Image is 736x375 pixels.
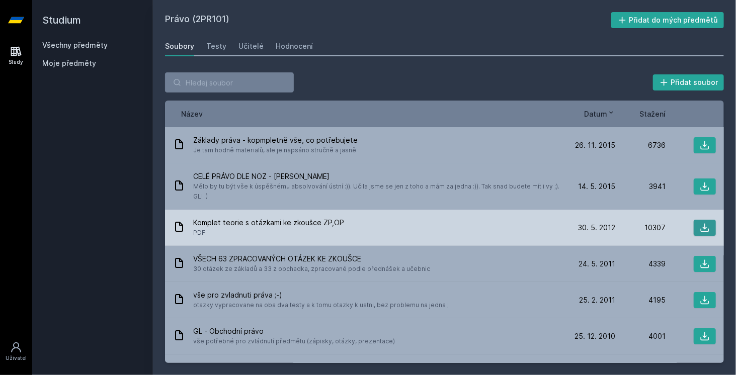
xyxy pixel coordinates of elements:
span: zápočtový test [193,362,368,372]
span: Mělo by tu být vše k úspěšnému absolvování ústní :)). Učila jsme se jen z toho a mám za jedna :))... [193,181,561,202]
div: Study [9,58,24,66]
span: vše potřebné pro zvládnutí předmětu (zápisky, otázky, prezentace) [193,336,395,346]
button: Název [181,109,203,119]
span: 26. 11. 2015 [575,140,615,150]
div: Hodnocení [276,41,313,51]
button: Stažení [639,109,666,119]
div: 10307 [615,223,666,233]
span: CELÉ PRÁVO DLE NOZ - [PERSON_NAME] [193,171,561,181]
div: Testy [206,41,226,51]
span: Základy práva - kopmpletně vše, co potřebujete [193,135,358,145]
div: 4339 [615,259,666,269]
span: 14. 5. 2015 [578,181,615,192]
a: Study [2,40,30,71]
span: GL - Obchodní právo [193,326,395,336]
a: Uživatel [2,336,30,367]
div: Soubory [165,41,194,51]
a: Soubory [165,36,194,56]
span: 30. 5. 2012 [578,223,615,233]
button: Datum [584,109,615,119]
span: Datum [584,109,607,119]
span: Komplet teorie s otázkami ke zkoušce ZP,OP [193,218,344,228]
span: 25. 12. 2010 [575,331,615,341]
span: VŠECH 63 ZPRACOVANÝCH OTÁZEK KE ZKOUŠCE [193,254,430,264]
span: PDF [193,228,344,238]
a: Hodnocení [276,36,313,56]
input: Hledej soubor [165,72,294,92]
div: 4001 [615,331,666,341]
div: 3941 [615,181,666,192]
span: 24. 5. 2011 [579,259,615,269]
button: Přidat soubor [653,74,724,90]
span: Moje předměty [42,58,96,68]
div: 6736 [615,140,666,150]
span: 30 otázek ze základů a 33 z obchadka, zpracované podle přednášek a učebnic [193,264,430,274]
div: Učitelé [238,41,264,51]
span: 25. 2. 2011 [579,295,615,305]
a: Testy [206,36,226,56]
a: Všechny předměty [42,41,108,49]
button: Přidat do mých předmětů [611,12,724,28]
span: vše pro zvladnuti práva ;-) [193,290,449,300]
h2: Právo (2PR101) [165,12,611,28]
div: 4195 [615,295,666,305]
a: Učitelé [238,36,264,56]
div: Uživatel [6,354,27,362]
span: otazky vypracovane na oba dva testy a k tomu otazky k ustni, bez problemu na jedna ; [193,300,449,310]
span: Je tam hodně materialů, ale je napsáno stručně a jasně [193,145,358,155]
